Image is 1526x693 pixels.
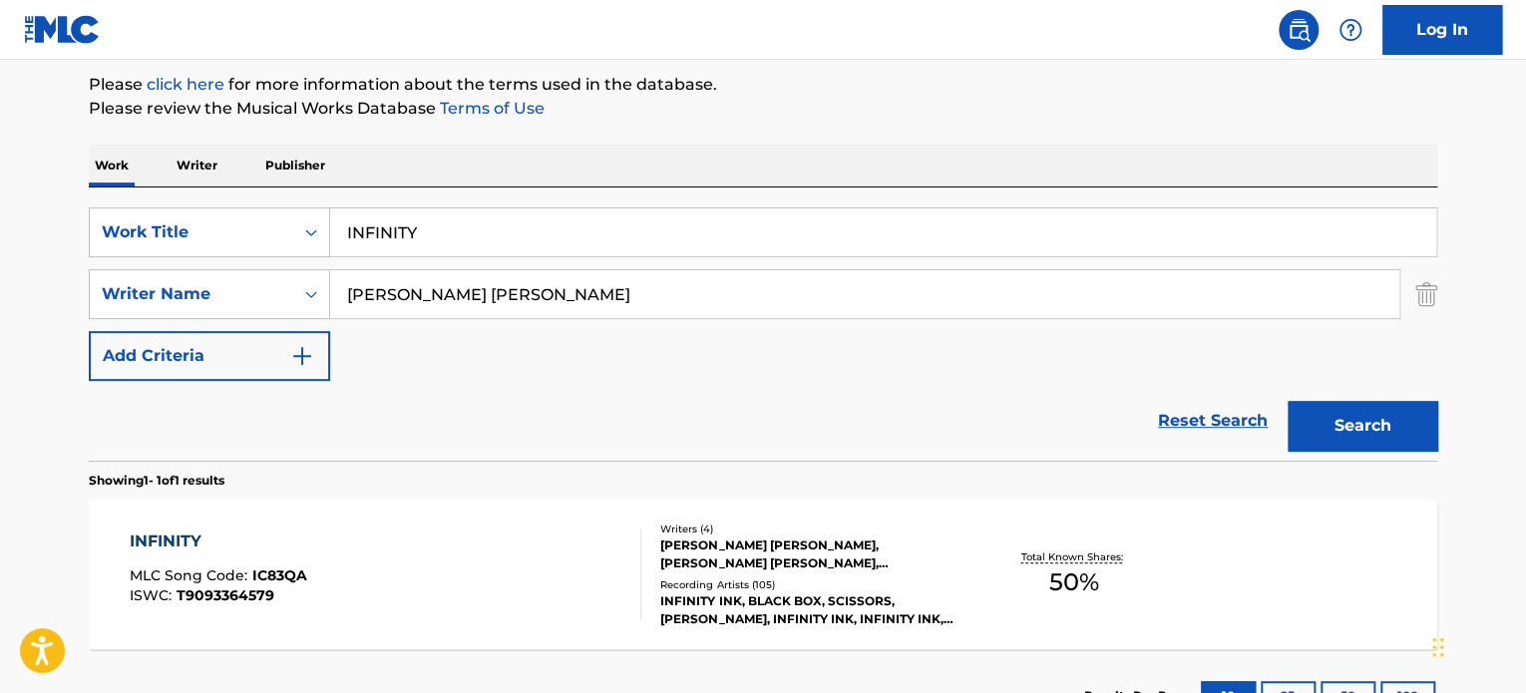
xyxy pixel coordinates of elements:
[252,566,307,584] span: IC83QA
[102,220,281,244] div: Work Title
[147,75,224,94] a: click here
[1432,617,1444,677] div: Drag
[1331,10,1370,50] div: Help
[660,536,961,572] div: [PERSON_NAME] [PERSON_NAME], [PERSON_NAME] [PERSON_NAME], [PERSON_NAME], [PERSON_NAME]
[1279,10,1319,50] a: Public Search
[1287,18,1311,42] img: search
[89,73,1437,97] p: Please for more information about the terms used in the database.
[660,592,961,628] div: INFINITY INK, BLACK BOX, SCISSORS, [PERSON_NAME], INFINITY INK, INFINITY INK, INFINITY INK
[177,586,274,604] span: T9093364579
[130,529,307,553] div: INFINITY
[171,145,223,186] p: Writer
[1338,18,1362,42] img: help
[89,97,1437,121] p: Please review the Musical Works Database
[89,207,1437,461] form: Search Form
[1288,401,1437,451] button: Search
[102,282,281,306] div: Writer Name
[130,586,177,604] span: ISWC :
[660,577,961,592] div: Recording Artists ( 105 )
[89,500,1437,649] a: INFINITYMLC Song Code:IC83QAISWC:T9093364579Writers (4)[PERSON_NAME] [PERSON_NAME], [PERSON_NAME]...
[1148,399,1278,443] a: Reset Search
[1415,269,1437,319] img: Delete Criterion
[1020,549,1127,564] p: Total Known Shares:
[1382,5,1502,55] a: Log In
[24,15,101,44] img: MLC Logo
[89,472,224,490] p: Showing 1 - 1 of 1 results
[130,566,252,584] span: MLC Song Code :
[1426,597,1526,693] iframe: Chat Widget
[660,521,961,536] div: Writers ( 4 )
[290,344,314,368] img: 9d2ae6d4665cec9f34b9.svg
[436,99,545,118] a: Terms of Use
[259,145,331,186] p: Publisher
[89,145,135,186] p: Work
[1049,564,1099,600] span: 50 %
[89,331,330,381] button: Add Criteria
